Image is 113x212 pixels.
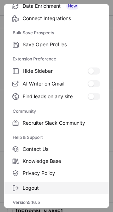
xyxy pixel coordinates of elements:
span: Recruiter Slack Community [23,120,100,126]
span: Hide Sidebar [23,68,88,74]
label: AI Writer on Gmail [4,77,109,90]
span: AI Writer on Gmail [23,81,88,87]
label: Hide Sidebar [4,65,109,77]
span: Connect Integrations [23,15,100,22]
label: Find leads on any site [4,90,109,103]
label: Extension Preference [13,53,100,65]
label: Bulk Save Prospects [13,27,100,39]
div: Version 5.16.5 [4,197,109,208]
label: Contact Us [4,143,109,155]
span: Privacy Policy [23,170,100,176]
span: Contact Us [23,146,100,152]
span: Knowledge Base [23,158,100,164]
label: Help & Support [13,132,100,143]
span: New [66,2,78,10]
label: Save Open Profiles [4,39,109,51]
span: Find leads on any site [23,93,88,100]
span: Save Open Profiles [23,41,100,48]
label: Connect Integrations [4,12,109,24]
span: Data Enrichment [23,2,100,10]
label: Knowledge Base [4,155,109,167]
label: Recruiter Slack Community [4,117,109,129]
label: Community [13,106,100,117]
span: Logout [23,185,100,191]
label: Logout [4,182,109,194]
label: Privacy Policy [4,167,109,179]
